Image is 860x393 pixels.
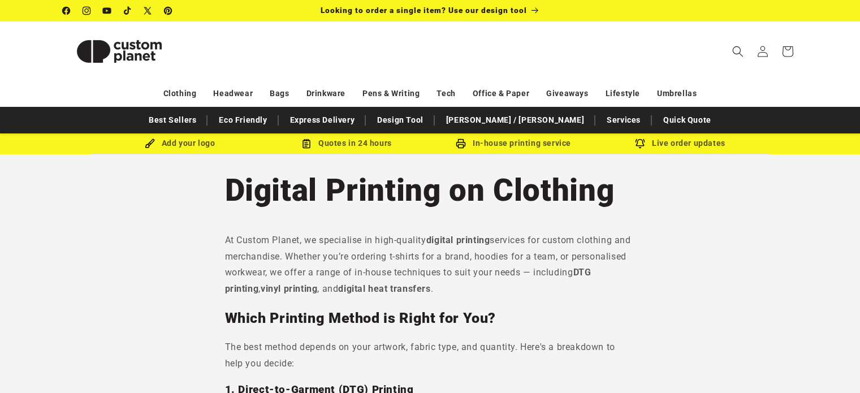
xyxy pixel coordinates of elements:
[546,84,588,103] a: Giveaways
[145,139,155,149] img: Brush Icon
[725,39,750,64] summary: Search
[473,84,529,103] a: Office & Paper
[321,6,527,15] span: Looking to order a single item? Use our design tool
[63,26,176,77] img: Custom Planet
[338,283,430,294] strong: digital heat transfers
[163,84,197,103] a: Clothing
[306,84,345,103] a: Drinkware
[456,139,466,149] img: In-house printing
[597,136,764,150] div: Live order updates
[263,136,430,150] div: Quotes in 24 hours
[437,84,455,103] a: Tech
[601,110,646,130] a: Services
[213,84,253,103] a: Headwear
[225,232,636,297] p: At Custom Planet, we specialise in high-quality services for custom clothing and merchandise. Whe...
[143,110,202,130] a: Best Sellers
[606,84,640,103] a: Lifestyle
[658,110,717,130] a: Quick Quote
[430,136,597,150] div: In-house printing service
[371,110,429,130] a: Design Tool
[301,139,312,149] img: Order Updates Icon
[362,84,420,103] a: Pens & Writing
[635,139,645,149] img: Order updates
[225,170,636,210] h1: Digital Printing on Clothing
[97,136,263,150] div: Add your logo
[284,110,361,130] a: Express Delivery
[213,110,273,130] a: Eco Friendly
[261,283,317,294] strong: vinyl printing
[426,235,490,245] strong: digital printing
[270,84,289,103] a: Bags
[657,84,697,103] a: Umbrellas
[225,309,636,327] h2: Which Printing Method is Right for You?
[58,21,180,81] a: Custom Planet
[225,339,636,372] p: The best method depends on your artwork, fabric type, and quantity. Here's a breakdown to help yo...
[440,110,590,130] a: [PERSON_NAME] / [PERSON_NAME]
